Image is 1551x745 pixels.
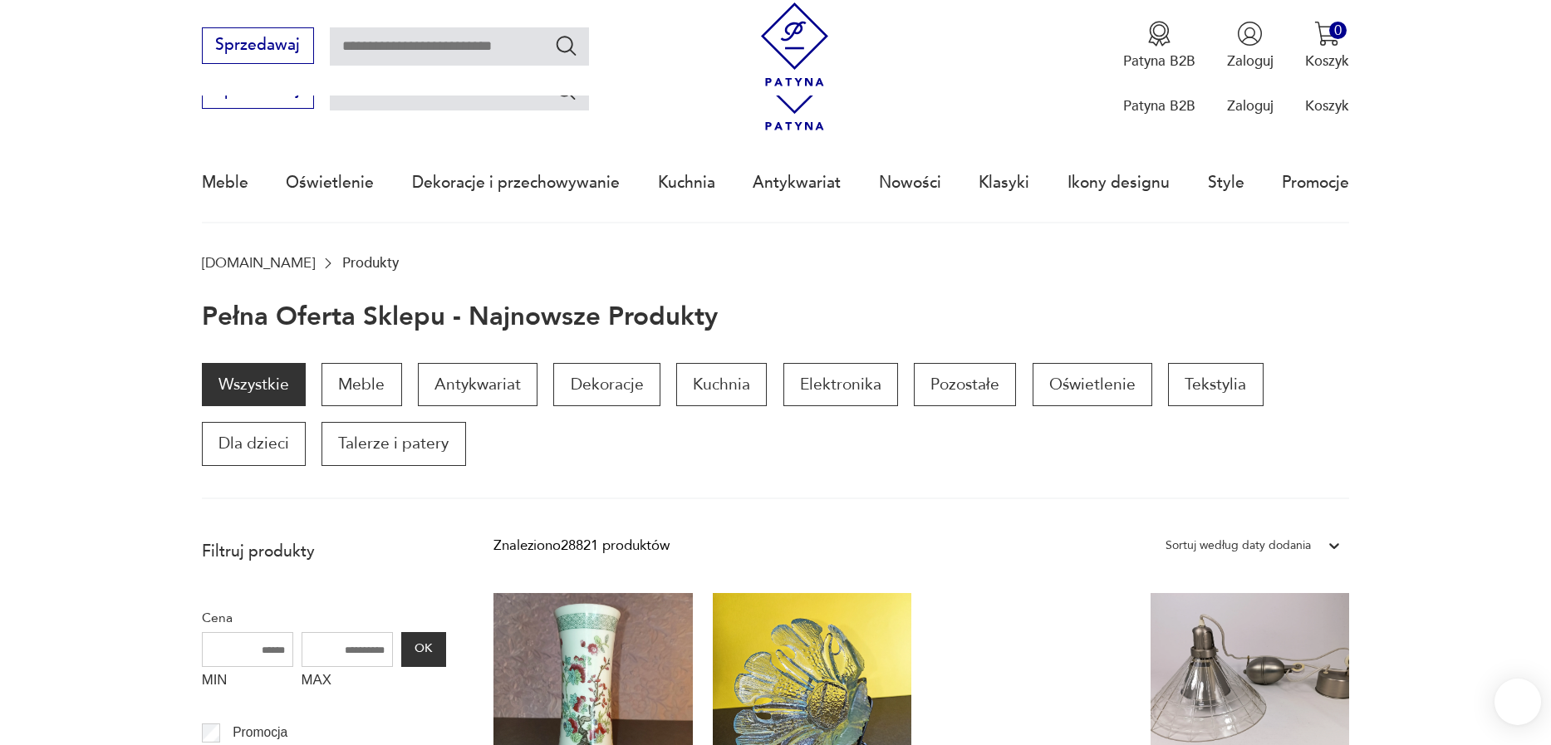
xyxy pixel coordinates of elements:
a: [DOMAIN_NAME] [202,255,315,271]
a: Dekoracje i przechowywanie [412,145,620,221]
a: Tekstylia [1168,363,1263,406]
a: Klasyki [979,145,1029,221]
a: Ikona medaluPatyna B2B [1123,21,1195,71]
a: Nowości [879,145,941,221]
p: Zaloguj [1227,51,1274,71]
div: Znaleziono 28821 produktów [493,535,670,556]
a: Wszystkie [202,363,306,406]
a: Oświetlenie [1033,363,1152,406]
p: Patyna B2B [1123,96,1195,115]
img: Ikona koszyka [1314,21,1340,47]
button: Zaloguj [1227,21,1274,71]
img: Ikonka użytkownika [1237,21,1263,47]
div: 0 [1329,22,1347,39]
p: Filtruj produkty [202,541,446,562]
button: OK [401,632,446,667]
a: Oświetlenie [286,145,374,221]
p: Koszyk [1305,96,1349,115]
a: Ikony designu [1068,145,1170,221]
label: MIN [202,667,293,698]
button: Patyna B2B [1123,21,1195,71]
p: Patyna B2B [1123,51,1195,71]
button: 0Koszyk [1305,21,1349,71]
a: Antykwariat [753,145,841,221]
button: Szukaj [554,33,578,57]
img: Ikona medalu [1146,21,1172,47]
button: Szukaj [554,78,578,102]
a: Meble [321,363,401,406]
a: Sprzedawaj [202,40,314,53]
p: Produkty [342,255,399,271]
a: Style [1208,145,1244,221]
p: Promocja [233,722,287,743]
iframe: Smartsupp widget button [1495,679,1541,725]
a: Sprzedawaj [202,85,314,98]
a: Kuchnia [658,145,715,221]
a: Talerze i patery [321,422,465,465]
a: Elektronika [783,363,898,406]
a: Antykwariat [418,363,537,406]
a: Dla dzieci [202,422,306,465]
p: Cena [202,607,446,629]
a: Dekoracje [553,363,660,406]
a: Promocje [1282,145,1349,221]
a: Meble [202,145,248,221]
p: Zaloguj [1227,96,1274,115]
label: MAX [302,667,393,698]
button: Sprzedawaj [202,27,314,64]
a: Pozostałe [914,363,1016,406]
div: Sortuj według daty dodania [1166,535,1311,556]
img: Patyna - sklep z meblami i dekoracjami vintage [753,2,837,86]
h1: Pełna oferta sklepu - najnowsze produkty [202,303,718,331]
a: Kuchnia [676,363,767,406]
p: Koszyk [1305,51,1349,71]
